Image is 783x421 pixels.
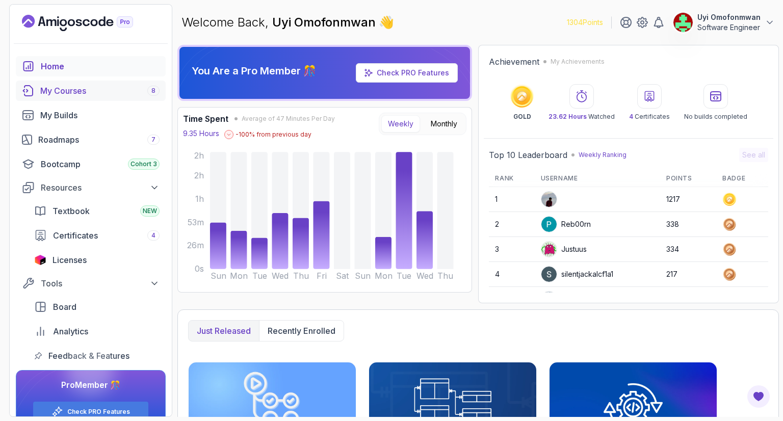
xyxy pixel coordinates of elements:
[272,271,289,281] tspan: Wed
[236,130,311,139] p: -100 % from previous day
[242,115,335,123] span: Average of 47 Minutes Per Day
[424,115,464,133] button: Monthly
[181,14,394,31] p: Welcome Back,
[183,128,219,139] p: 9.35 Hours
[189,321,259,341] button: Just released
[660,237,716,262] td: 334
[716,170,768,187] th: Badge
[489,170,534,187] th: Rank
[53,325,88,337] span: Analytics
[16,81,166,101] a: courses
[513,113,531,121] p: GOLD
[541,266,613,282] div: silentjackalcf1a1
[541,192,557,207] img: user profile image
[197,325,251,337] p: Just released
[746,384,771,409] button: Open Feedback Button
[489,149,567,161] h2: Top 10 Leaderboard
[739,148,768,162] button: See all
[28,225,166,246] a: certificates
[629,113,633,120] span: 4
[549,113,615,121] p: Watched
[22,15,156,31] a: Landing page
[379,14,395,31] span: 👋
[16,154,166,174] a: bootcamp
[541,267,557,282] img: user profile image
[541,217,557,232] img: user profile image
[541,216,591,232] div: Reb00rn
[697,22,761,33] p: Software Engineer
[259,321,344,341] button: Recently enrolled
[489,56,539,68] h2: Achievement
[268,325,335,337] p: Recently enrolled
[660,212,716,237] td: 338
[541,242,557,257] img: default monster avatar
[67,408,130,416] a: Check PRO Features
[28,201,166,221] a: textbook
[16,129,166,150] a: roadmaps
[53,205,90,217] span: Textbook
[143,207,157,215] span: NEW
[194,151,204,161] tspan: 2h
[195,265,204,274] tspan: 0s
[151,87,155,95] span: 8
[489,212,534,237] td: 2
[397,271,412,281] tspan: Tue
[192,64,316,78] p: You Are a Pro Member 🎊
[41,277,160,290] div: Tools
[541,241,587,257] div: Justuus
[151,136,155,144] span: 7
[252,271,267,281] tspan: Tue
[151,231,155,240] span: 4
[629,113,670,121] p: Certificates
[40,109,160,121] div: My Builds
[489,262,534,287] td: 4
[28,321,166,341] a: analytics
[535,170,660,187] th: Username
[381,115,420,133] button: Weekly
[183,113,228,125] h3: Time Spent
[293,271,309,281] tspan: Thu
[336,271,349,281] tspan: Sat
[416,271,433,281] tspan: Wed
[28,297,166,317] a: board
[355,271,371,281] tspan: Sun
[697,12,761,22] p: Uyi Omofonmwan
[673,12,775,33] button: user profile imageUyi OmofonmwanSoftware Engineer
[211,271,226,281] tspan: Sun
[16,274,166,293] button: Tools
[567,17,603,28] p: 1304 Points
[16,178,166,197] button: Resources
[28,346,166,366] a: feedback
[660,262,716,287] td: 217
[41,60,160,72] div: Home
[40,85,160,97] div: My Courses
[38,134,160,146] div: Roadmaps
[48,350,129,362] span: Feedback & Features
[660,170,716,187] th: Points
[579,151,627,159] p: Weekly Ranking
[195,194,204,204] tspan: 1h
[187,241,204,251] tspan: 26m
[194,171,204,180] tspan: 2h
[489,187,534,212] td: 1
[28,250,166,270] a: licenses
[317,271,327,281] tspan: Fri
[53,254,87,266] span: Licenses
[41,181,160,194] div: Resources
[53,301,76,313] span: Board
[16,105,166,125] a: builds
[356,63,458,83] a: Check PRO Features
[377,68,449,77] a: Check PRO Features
[375,271,393,281] tspan: Mon
[230,271,248,281] tspan: Mon
[684,113,747,121] p: No builds completed
[673,13,693,32] img: user profile image
[660,287,716,312] td: 217
[272,15,379,30] span: Uyi Omofonmwan
[34,255,46,265] img: jetbrains icon
[489,287,534,312] td: 5
[551,58,605,66] p: My Achievements
[188,218,204,227] tspan: 53m
[16,56,166,76] a: home
[489,237,534,262] td: 3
